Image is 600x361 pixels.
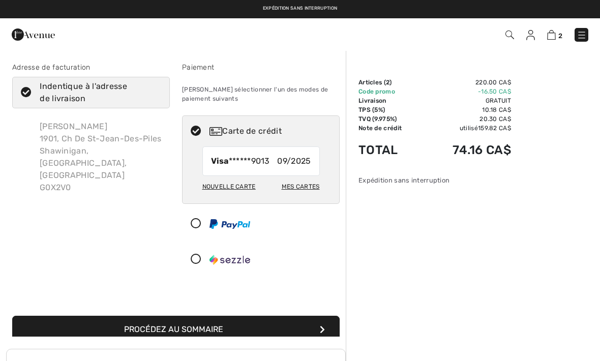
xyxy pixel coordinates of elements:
img: Sezzle [209,255,250,265]
strong: Visa [211,156,229,166]
td: TPS (5%) [358,105,424,114]
img: Carte de crédit [209,127,222,136]
img: Menu [577,30,587,40]
button: Procédez au sommaire [12,316,340,343]
img: Recherche [505,31,514,39]
span: 2 [386,79,389,86]
a: 1ère Avenue [12,29,55,39]
div: Indentique à l'adresse de livraison [40,80,155,105]
img: PayPal [209,219,250,229]
td: Articles ( ) [358,78,424,87]
td: Code promo [358,87,424,96]
div: Nouvelle carte [202,178,256,195]
td: 10.18 CA$ [424,105,511,114]
a: 2 [547,28,562,41]
td: Note de crédit [358,124,424,133]
td: 74.16 CA$ [424,133,511,167]
td: Gratuit [424,96,511,105]
div: Mes cartes [282,178,320,195]
img: Mes infos [526,30,535,40]
span: 159.82 CA$ [478,125,511,132]
div: Expédition sans interruption [358,175,511,185]
td: 220.00 CA$ [424,78,511,87]
span: 2 [558,32,562,40]
td: TVQ (9.975%) [358,114,424,124]
img: Panier d'achat [547,30,556,40]
td: 20.30 CA$ [424,114,511,124]
div: Carte de crédit [209,125,333,137]
td: -16.50 CA$ [424,87,511,96]
td: Livraison [358,96,424,105]
div: Paiement [182,62,340,73]
td: Total [358,133,424,167]
div: Adresse de facturation [12,62,170,73]
div: [PERSON_NAME] sélectionner l'un des modes de paiement suivants [182,77,340,111]
span: 09/2025 [277,155,311,167]
img: 1ère Avenue [12,24,55,45]
div: [PERSON_NAME] 1901, Ch De St-Jean-Des-Piles Shawinigan, [GEOGRAPHIC_DATA], [GEOGRAPHIC_DATA] G0X2V0 [32,112,170,202]
td: utilisé [424,124,511,133]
